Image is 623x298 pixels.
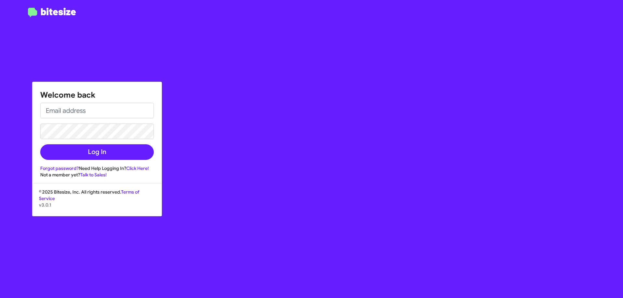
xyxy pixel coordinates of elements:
p: v3.0.1 [39,202,155,208]
input: Email address [40,103,154,118]
a: Click Here! [126,165,149,171]
a: Forgot password? [40,165,79,171]
a: Talk to Sales! [80,172,107,178]
div: Not a member yet? [40,172,154,178]
div: © 2025 Bitesize, Inc. All rights reserved. [32,189,162,216]
button: Log In [40,144,154,160]
h1: Welcome back [40,90,154,100]
div: Need Help Logging In? [40,165,154,172]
